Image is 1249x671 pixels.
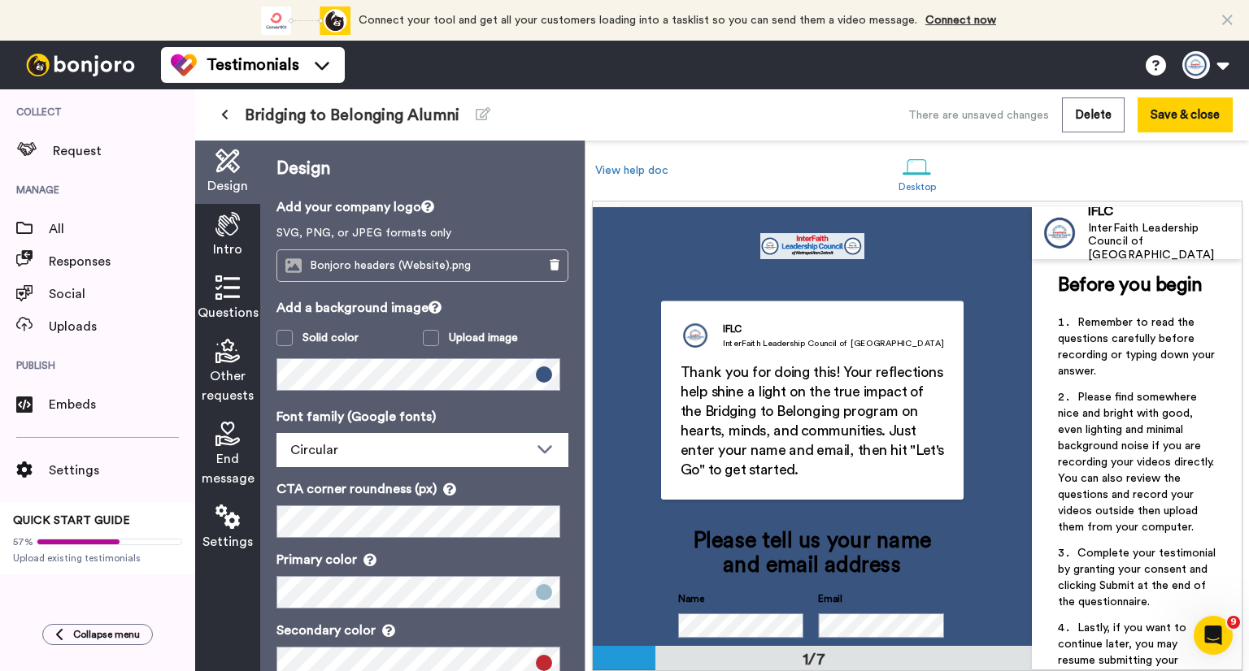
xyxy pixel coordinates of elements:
span: Please find somewhere nice and bright with good, even lighting and minimal background noise if yo... [1058,392,1217,533]
p: Design [276,157,568,181]
p: Secondary color [276,621,568,640]
a: Connect now [925,15,996,26]
span: Upload existing testimonials [13,552,182,565]
button: Delete [1062,97,1125,132]
img: InterFaith Leadership Council of Metropolitan Detroit [681,321,712,352]
span: Questions [198,303,259,323]
span: Social [49,284,195,304]
p: CTA corner roundness (px) [276,479,568,499]
span: Intro [213,240,242,259]
p: Primary color [276,550,568,569]
div: IFLC [1088,204,1241,219]
span: Responses [49,252,195,271]
span: Testimonials [207,54,299,76]
span: Embeds [49,395,195,414]
div: Upload image [449,330,518,346]
span: Complete your testimonial by granting your consent and clicking Submit at the end of the question... [1058,548,1219,608]
label: Name [678,591,705,606]
img: 2ab9b157-cf12-4eac-8e93-0e1cd29f3b81 [760,233,864,259]
div: Desktop [899,181,937,193]
img: tm-color.svg [171,52,197,78]
img: bj-logo-header-white.svg [20,54,141,76]
div: InterFaith Leadership Council of [GEOGRAPHIC_DATA] [1088,222,1241,262]
div: Please tell us your name and email address [678,529,947,578]
button: Save & close [1138,97,1233,132]
iframe: Intercom live chat [1194,616,1233,655]
p: Font family (Google fonts) [276,407,568,426]
span: End message [202,449,255,488]
span: Request [53,141,195,161]
div: IFLC [723,322,944,336]
img: Profile Image [1041,214,1080,253]
span: Bonjoro headers (Website).png [310,259,479,273]
div: There are unsaved changes [908,107,1049,123]
a: Desktop [890,145,945,201]
a: View help doc [595,165,668,176]
span: Circular [290,444,338,457]
span: QUICK START GUIDE [13,515,130,526]
span: Before you begin [1058,275,1202,295]
div: Solid color [302,330,359,346]
span: Settings [202,532,253,552]
span: Design [207,176,248,196]
button: Collapse menu [42,624,153,645]
span: Connect your tool and get all your customers loading into a tasklist so you can send them a video... [359,15,917,26]
p: SVG, PNG, or JPEG formats only [276,225,568,241]
span: All [49,219,195,239]
p: Add a background image [276,298,568,318]
p: Add your company logo [276,197,568,217]
span: Remember to read the questions carefully before recording or typing down your answer. [1058,317,1218,377]
span: Other requests [202,366,254,405]
span: Bridging to Belonging Alumni [245,104,459,127]
div: animation [261,6,350,35]
div: 1/7 [775,648,853,671]
div: InterFaith Leadership Council of [GEOGRAPHIC_DATA] [723,338,944,350]
span: 57% [13,535,33,548]
span: Uploads [49,317,195,336]
span: Thank you for doing this! Your reflections help shine a light on the true impact of the Bridging ... [681,366,947,478]
label: Email [818,591,842,606]
span: Collapse menu [73,628,140,641]
span: Settings [49,461,195,480]
span: 9 [1227,616,1240,629]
